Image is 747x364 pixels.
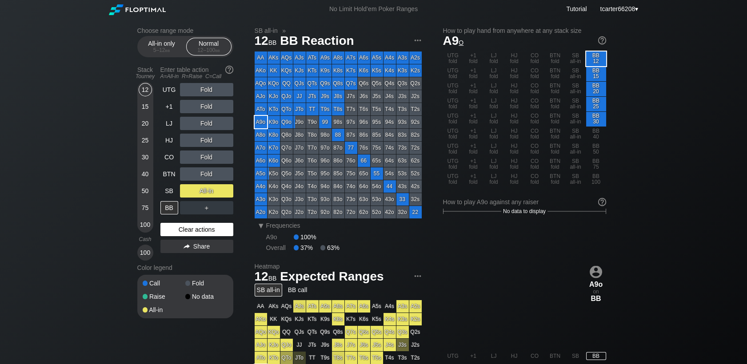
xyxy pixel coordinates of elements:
div: 50 [139,184,152,198]
div: 43o [383,193,396,206]
div: 44 [383,180,396,193]
div: K5o [268,167,280,180]
div: ATo [255,103,267,115]
div: Fold [185,280,228,286]
div: AKs [268,51,280,64]
div: 86s [358,129,370,141]
div: 84o [332,180,344,193]
div: 100 [139,246,152,259]
div: 73s [396,142,409,154]
div: BB 20 [586,82,606,96]
div: QTo [280,103,293,115]
div: 88 [332,129,344,141]
div: Q2s [409,77,422,90]
img: help.32db89a4.svg [224,65,234,75]
div: 84s [383,129,396,141]
div: JJ [293,90,306,103]
div: 63o [358,193,370,206]
div: BTN fold [545,157,565,172]
div: A8s [332,51,344,64]
div: J5s [371,90,383,103]
div: 55 [371,167,383,180]
div: KK [268,64,280,77]
img: help.32db89a4.svg [597,36,607,45]
h2: Choose range mode [137,27,233,34]
div: AQs [280,51,293,64]
div: CO fold [525,82,545,96]
img: icon-avatar.b40e07d9.svg [590,265,602,278]
div: BB [160,201,178,214]
div: UTG fold [443,82,463,96]
span: bb [268,37,277,47]
div: CO fold [525,112,545,127]
div: J2s [409,90,422,103]
div: 62o [358,206,370,218]
div: +1 fold [463,142,483,157]
div: A4o [255,180,267,193]
div: JTo [293,103,306,115]
div: Q5s [371,77,383,90]
div: 95s [371,116,383,128]
div: UTG fold [443,51,463,66]
div: 86o [332,154,344,167]
div: BTN fold [545,112,565,127]
div: HJ fold [504,127,524,142]
div: J5o [293,167,306,180]
div: J7o [293,142,306,154]
div: BB 25 [586,97,606,111]
img: Floptimal logo [109,4,166,15]
div: SB all-in [566,82,586,96]
div: Stack [134,63,157,83]
div: CO fold [525,127,545,142]
div: K4o [268,180,280,193]
div: 93o [319,193,332,206]
div: ＋ [180,201,233,214]
div: No data [185,293,228,300]
div: 20 [139,117,152,130]
div: SB all-in [566,142,586,157]
div: UTG fold [443,142,463,157]
div: 93s [396,116,409,128]
div: K9s [319,64,332,77]
div: 76s [358,142,370,154]
div: T9o [306,116,319,128]
div: UTG fold [443,172,463,187]
div: LJ fold [484,172,504,187]
div: A5s [371,51,383,64]
div: K2s [409,64,422,77]
div: A5o [255,167,267,180]
div: 74s [383,142,396,154]
div: BTN fold [545,67,565,81]
div: K3s [396,64,409,77]
div: Fold [180,167,233,181]
div: 54o [371,180,383,193]
div: LJ fold [484,112,504,127]
div: 15 [139,100,152,113]
div: LJ fold [484,67,504,81]
div: T6s [358,103,370,115]
div: HJ fold [504,172,524,187]
div: Q3o [280,193,293,206]
div: K7s [345,64,357,77]
div: BTN fold [545,97,565,111]
span: o [459,37,463,47]
div: Q3s [396,77,409,90]
div: HJ fold [504,112,524,127]
img: help.32db89a4.svg [597,197,607,207]
div: 92s [409,116,422,128]
div: SB all-in [566,112,586,127]
div: SB all-in [566,172,586,187]
div: A2s [409,51,422,64]
span: bb [165,47,170,53]
div: CO fold [525,97,545,111]
div: T7s [345,103,357,115]
div: 75 [139,201,152,214]
div: BB 50 [586,142,606,157]
div: J8s [332,90,344,103]
div: CO fold [525,142,545,157]
div: K5s [371,64,383,77]
div: LJ fold [484,127,504,142]
div: Fold [180,83,233,96]
div: A=All-in R=Raise C=Call [160,73,233,79]
div: 83s [396,129,409,141]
